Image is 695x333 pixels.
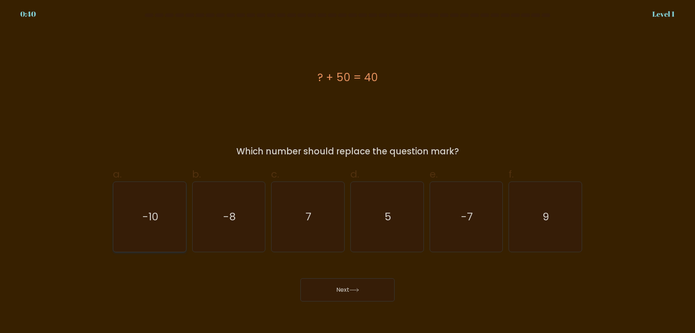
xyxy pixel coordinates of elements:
[509,167,514,181] span: f.
[20,9,36,20] div: 0:40
[306,209,312,224] text: 7
[652,9,675,20] div: Level 1
[384,209,391,224] text: 5
[271,167,279,181] span: c.
[113,69,582,86] div: ? + 50 = 40
[300,278,395,301] button: Next
[113,167,122,181] span: a.
[461,209,473,224] text: -7
[350,167,359,181] span: d.
[117,145,578,158] div: Which number should replace the question mark?
[430,167,438,181] span: e.
[142,209,159,224] text: -10
[223,209,236,224] text: -8
[192,167,201,181] span: b.
[543,209,549,224] text: 9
